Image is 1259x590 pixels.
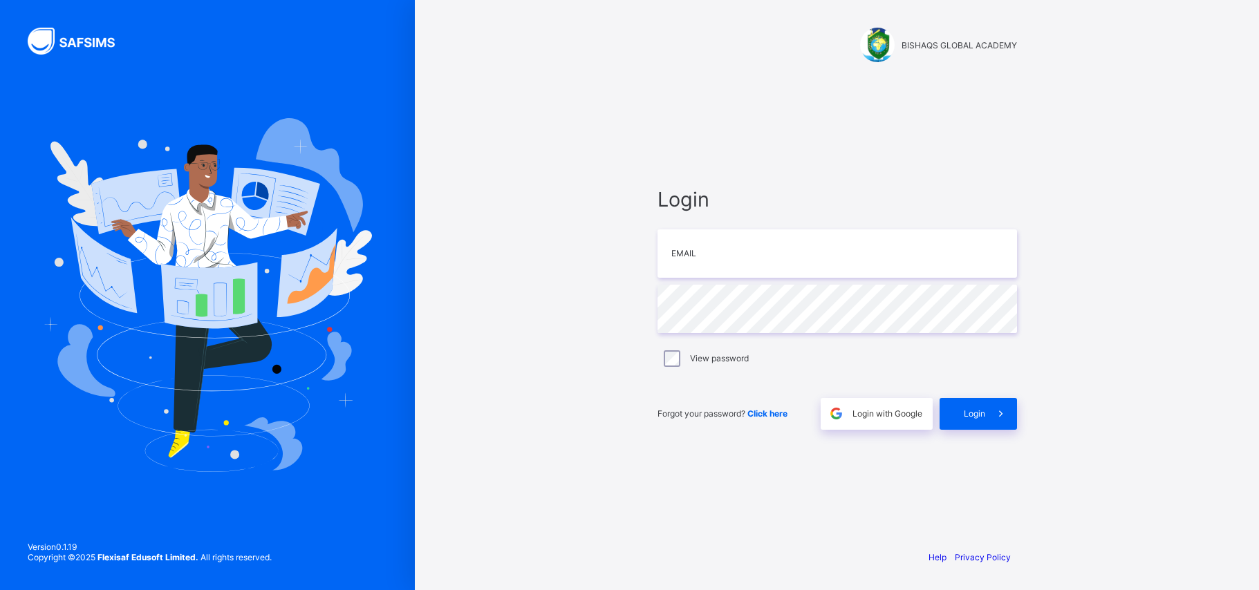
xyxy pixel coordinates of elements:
[43,118,372,472] img: Hero Image
[955,552,1011,562] a: Privacy Policy
[658,187,1017,211] span: Login
[690,353,749,363] label: View password
[28,552,272,562] span: Copyright © 2025 All rights reserved.
[658,408,787,419] span: Forgot your password?
[28,28,131,55] img: SAFSIMS Logo
[852,408,922,419] span: Login with Google
[747,408,787,419] a: Click here
[97,552,198,562] strong: Flexisaf Edusoft Limited.
[964,408,985,419] span: Login
[902,40,1017,50] span: BISHAQS GLOBAL ACADEMY
[28,542,272,552] span: Version 0.1.19
[828,406,844,421] img: google.396cfc9801f0270233282035f929180a.svg
[929,552,946,562] a: Help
